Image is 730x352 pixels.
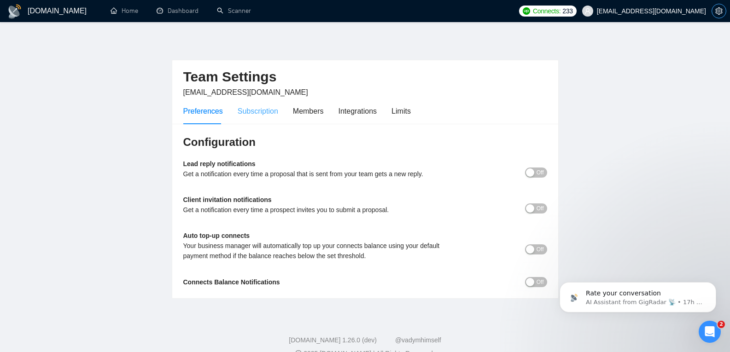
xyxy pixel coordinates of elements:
[183,88,308,96] span: [EMAIL_ADDRESS][DOMAIN_NAME]
[293,105,324,117] div: Members
[183,169,456,179] div: Get a notification every time a proposal that is sent from your team gets a new reply.
[111,7,138,15] a: homeHome
[183,196,272,203] b: Client invitation notifications
[584,8,591,14] span: user
[699,321,721,343] iframe: Intercom live chat
[546,263,730,327] iframe: Intercom notifications message
[289,336,377,344] a: [DOMAIN_NAME] 1.26.0 (dev)
[339,105,377,117] div: Integrations
[183,68,547,87] h2: Team Settings
[157,7,199,15] a: dashboardDashboard
[183,232,250,239] b: Auto top-up connects
[562,6,572,16] span: 233
[537,167,544,178] span: Off
[217,7,251,15] a: searchScanner
[7,4,22,19] img: logo
[183,241,456,261] div: Your business manager will automatically top up your connects balance using your default payment ...
[391,105,411,117] div: Limits
[238,105,278,117] div: Subscription
[533,6,561,16] span: Connects:
[712,7,726,15] a: setting
[523,7,530,15] img: upwork-logo.png
[718,321,725,328] span: 2
[183,135,547,150] h3: Configuration
[183,278,280,286] b: Connects Balance Notifications
[537,203,544,214] span: Off
[183,205,456,215] div: Get a notification every time a prospect invites you to submit a proposal.
[183,160,256,167] b: Lead reply notifications
[712,4,726,18] button: setting
[537,244,544,254] span: Off
[183,105,223,117] div: Preferences
[537,277,544,287] span: Off
[395,336,441,344] a: @vadymhimself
